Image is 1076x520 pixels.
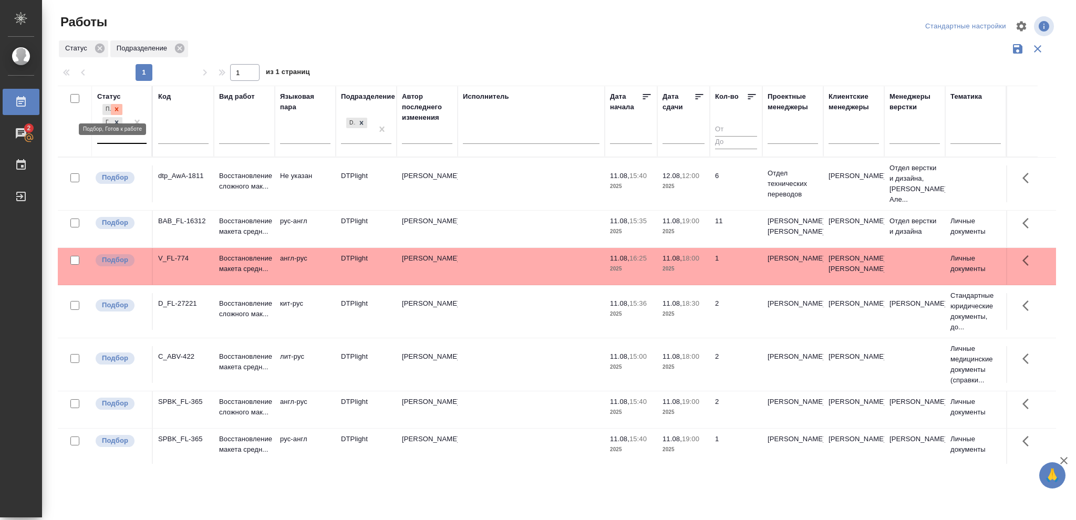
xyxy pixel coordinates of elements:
p: 18:00 [682,254,699,262]
div: Менеджеры верстки [889,91,940,112]
p: 15:40 [629,435,647,443]
td: кит-рус [275,293,336,330]
td: Отдел технических переводов [762,163,823,205]
p: Подбор [102,398,128,409]
td: [PERSON_NAME] [397,293,458,330]
td: DTPlight [336,165,397,202]
td: [PERSON_NAME] [397,165,458,202]
p: Стандартные юридические документы, до... [950,290,1001,332]
div: Подразделение [341,91,395,102]
p: Восстановление макета средн... [219,351,270,372]
td: DTPlight [336,211,397,247]
p: 2025 [663,407,705,418]
div: Подбор, Готов к работе [101,116,123,129]
div: V_FL-774 [158,253,209,264]
p: 15:36 [629,299,647,307]
button: Здесь прячутся важные кнопки [1016,211,1041,236]
p: Подбор [102,172,128,183]
button: Сбросить фильтры [1028,39,1048,59]
div: Можно подбирать исполнителей [95,351,147,366]
div: Автор последнего изменения [402,91,452,123]
td: [PERSON_NAME] [823,165,884,202]
div: Проектные менеджеры [768,91,818,112]
span: Работы [58,14,107,30]
div: Клиентские менеджеры [829,91,879,112]
button: Здесь прячутся важные кнопки [1016,293,1041,318]
p: 2025 [610,309,652,319]
div: C_ABV-422 [158,351,209,362]
p: Личные документы [950,397,1001,418]
td: [PERSON_NAME] [823,346,884,383]
div: SPBK_FL-365 [158,434,209,444]
td: [PERSON_NAME] [397,429,458,465]
p: 2025 [610,444,652,455]
p: 11.08, [663,299,682,307]
p: 15:40 [629,172,647,180]
p: Подбор [102,353,128,363]
td: 6 [710,165,762,202]
td: 11 [710,211,762,247]
div: Можно подбирать исполнителей [95,253,147,267]
td: DTPlight [336,248,397,285]
td: Не указан [275,165,336,202]
p: 2025 [610,264,652,274]
p: Восстановление макета средн... [219,253,270,274]
p: [PERSON_NAME] [889,298,940,309]
p: 15:00 [629,352,647,360]
div: Можно подбирать исполнителей [95,171,147,185]
td: 2 [710,346,762,383]
td: [PERSON_NAME] [397,248,458,285]
div: Языковая пара [280,91,330,112]
input: От [715,123,757,136]
div: Можно подбирать исполнителей [95,397,147,411]
div: Статус [97,91,121,102]
td: [PERSON_NAME] [762,293,823,330]
p: 19:00 [682,435,699,443]
p: 19:00 [682,398,699,405]
td: рус-англ [275,429,336,465]
p: 11.08, [610,172,629,180]
div: dtp_AwA-1811 [158,171,209,181]
button: 🙏 [1039,462,1065,488]
p: [PERSON_NAME] [889,434,940,444]
p: 12.08, [663,172,682,180]
div: Подбор [102,104,111,115]
p: Личные документы [950,253,1001,274]
div: DTPlight [345,117,368,130]
p: 11.08, [663,352,682,360]
p: 11.08, [663,398,682,405]
button: Сохранить фильтры [1008,39,1028,59]
p: Восстановление сложного мак... [219,171,270,192]
div: split button [923,18,1009,35]
p: 2025 [663,181,705,192]
p: Восстановление сложного мак... [219,298,270,319]
div: Дата сдачи [663,91,694,112]
button: Здесь прячутся важные кнопки [1016,346,1041,371]
td: DTPlight [336,346,397,383]
p: 11.08, [610,435,629,443]
span: из 1 страниц [266,66,310,81]
p: Отдел верстки и дизайна, [PERSON_NAME] Але... [889,163,940,205]
p: Личные документы [950,216,1001,237]
td: [PERSON_NAME] [762,429,823,465]
div: Код [158,91,171,102]
div: Статус [59,40,108,57]
p: Статус [65,43,91,54]
div: Дата начала [610,91,642,112]
p: 2025 [610,181,652,192]
div: Готов к работе [102,117,111,128]
span: 2 [20,123,37,133]
p: 2025 [663,226,705,237]
p: 2025 [663,362,705,372]
div: Вид работ [219,91,255,102]
button: Здесь прячутся важные кнопки [1016,429,1041,454]
p: 11.08, [663,217,682,225]
td: [PERSON_NAME] [823,429,884,465]
p: 11.08, [610,254,629,262]
div: Можно подбирать исполнителей [95,298,147,313]
p: [PERSON_NAME] [889,397,940,407]
p: 2025 [610,226,652,237]
td: [PERSON_NAME] [823,293,884,330]
p: 2025 [663,264,705,274]
a: 2 [3,120,39,147]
